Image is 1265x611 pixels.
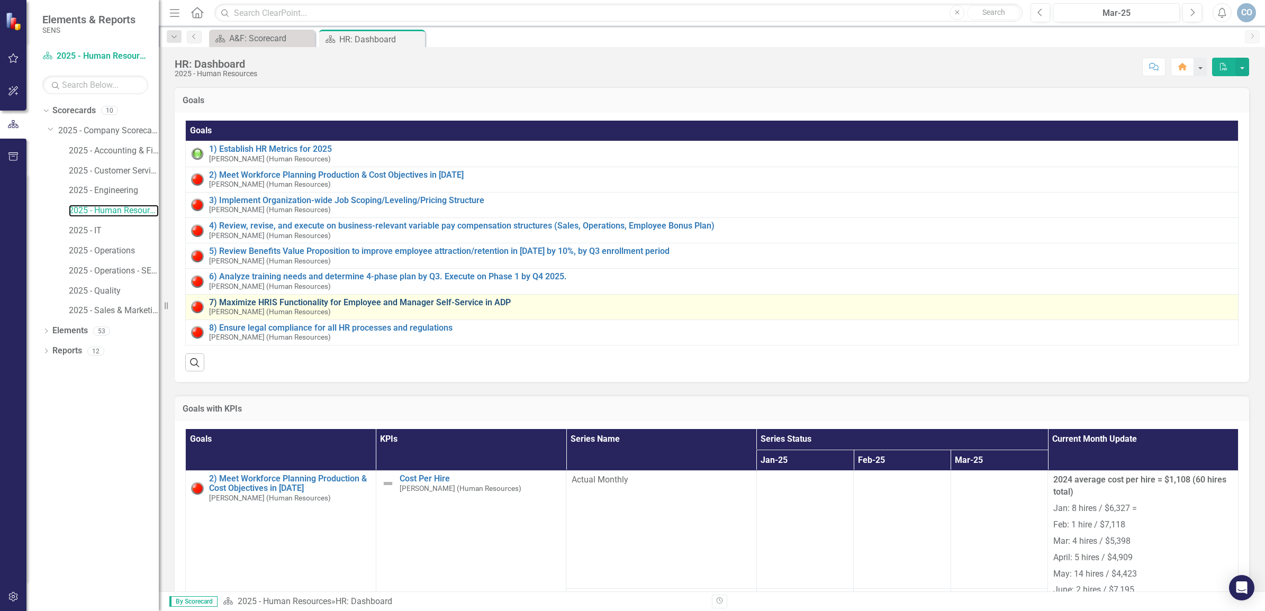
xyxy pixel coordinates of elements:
td: Double-Click to Edit [951,471,1048,589]
a: 4) Review, revise, and execute on business-relevant variable pay compensation structures (Sales, ... [209,221,1233,231]
td: Double-Click to Edit Right Click for Context Menu [186,218,1239,243]
img: Red: Critical Issues/Off-Track [191,275,204,288]
div: A&F: Scorecard [229,32,312,45]
small: [PERSON_NAME] (Human Resources) [209,282,331,290]
a: Reports [52,345,82,357]
a: 2025 - Customer Service [69,165,159,177]
span: Elements & Reports [42,13,135,26]
div: » [223,596,704,608]
span: Search [982,8,1005,16]
a: 3) Implement Organization-wide Job Scoping/Leveling/Pricing Structure [209,196,1233,205]
img: Red: Critical Issues/Off-Track [191,482,204,495]
img: ClearPoint Strategy [5,12,24,31]
img: Red: Critical Issues/Off-Track [191,198,204,211]
a: 2025 - Sales & Marketing [69,305,159,317]
a: 2025 - Accounting & Finance [69,145,159,157]
a: 2025 - Company Scorecard [58,125,159,137]
small: [PERSON_NAME] (Human Resources) [400,485,521,493]
span: By Scorecard [169,596,218,607]
p: Mar: 4 hires / $5,398 [1053,533,1233,550]
strong: 2024 average cost per hire = $1,108 (60 hires total) [1053,475,1226,497]
small: SENS [42,26,135,34]
small: [PERSON_NAME] (Human Resources) [209,333,331,341]
a: 7) Maximize HRIS Functionality for Employee and Manager Self-Service in ADP [209,298,1233,307]
td: Double-Click to Edit [756,471,853,589]
div: Mar-25 [1057,7,1176,20]
h3: Goals with KPIs [183,404,1241,414]
td: Double-Click to Edit [854,471,951,589]
a: 2025 - Quality [69,285,159,297]
div: 53 [93,326,110,335]
div: HR: Dashboard [175,58,257,70]
a: 2025 - Engineering [69,185,159,197]
a: Elements [52,325,88,337]
div: HR: Dashboard [339,33,422,46]
button: Mar-25 [1053,3,1180,22]
small: [PERSON_NAME] (Human Resources) [209,155,331,163]
button: CO [1237,3,1256,22]
div: HR: Dashboard [336,596,392,606]
td: Double-Click to Edit [566,471,757,589]
div: Open Intercom Messenger [1229,575,1254,600]
img: Not Defined [382,477,394,490]
img: Green: On Track [191,148,204,160]
span: Actual Monthly [572,474,751,486]
img: Red: Critical Issues/Off-Track [191,250,204,262]
a: 2025 - Operations [69,245,159,257]
input: Search Below... [42,76,148,94]
a: 2) Meet Workforce Planning Production & Cost Objectives in [DATE] [209,170,1233,180]
a: 1) Establish HR Metrics for 2025 [209,144,1233,154]
td: Double-Click to Edit Right Click for Context Menu [186,192,1239,217]
a: Scorecards [52,105,96,117]
a: 6) Analyze training needs and determine 4-phase plan by Q3. Execute on Phase 1 by Q4 2025. [209,272,1233,281]
img: Red: Critical Issues/Off-Track [191,300,204,313]
a: A&F: Scorecard [212,32,312,45]
a: 2025 - Human Resources [238,596,331,606]
div: 12 [87,346,104,355]
small: [PERSON_NAME] (Human Resources) [209,494,331,502]
p: Jan: 8 hires / $6,327 = [1053,500,1233,517]
a: 2025 - Operations - SENS Legacy KPIs [69,265,159,277]
p: April: 5 hires / $4,909 [1053,550,1233,566]
button: Search [967,5,1020,20]
p: Feb: 1 hire / $7,118 [1053,517,1233,533]
td: Double-Click to Edit Right Click for Context Menu [186,294,1239,320]
a: 8) Ensure legal compliance for all HR processes and regulations [209,323,1233,333]
div: 2025 - Human Resources [175,70,257,78]
a: 2025 - Human Resources [69,205,159,217]
a: 2) Meet Workforce Planning Production & Cost Objectives in [DATE] [209,474,371,493]
td: Double-Click to Edit Right Click for Context Menu [186,320,1239,345]
p: May: 14 hires / $4,423 [1053,566,1233,582]
small: [PERSON_NAME] (Human Resources) [209,232,331,240]
img: Red: Critical Issues/Off-Track [191,224,204,237]
h3: Goals [183,96,1241,105]
div: 10 [101,106,118,115]
img: Red: Critical Issues/Off-Track [191,326,204,339]
small: [PERSON_NAME] (Human Resources) [209,257,331,265]
p: June: 2 hires / $7,195 [1053,582,1233,598]
a: 2025 - Human Resources [42,50,148,62]
a: 2025 - IT [69,225,159,237]
small: [PERSON_NAME] (Human Resources) [209,206,331,214]
a: Cost Per Hire [400,474,561,484]
small: [PERSON_NAME] (Human Resources) [209,308,331,316]
td: Double-Click to Edit Right Click for Context Menu [186,269,1239,294]
td: Double-Click to Edit Right Click for Context Menu [186,167,1239,192]
td: Double-Click to Edit Right Click for Context Menu [186,243,1239,269]
a: 5) Review Benefits Value Proposition to improve employee attraction/retention in [DATE] by 10%, b... [209,247,1233,256]
small: [PERSON_NAME] (Human Resources) [209,180,331,188]
td: Double-Click to Edit Right Click for Context Menu [186,141,1239,167]
img: Red: Critical Issues/Off-Track [191,173,204,186]
input: Search ClearPoint... [214,4,1023,22]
